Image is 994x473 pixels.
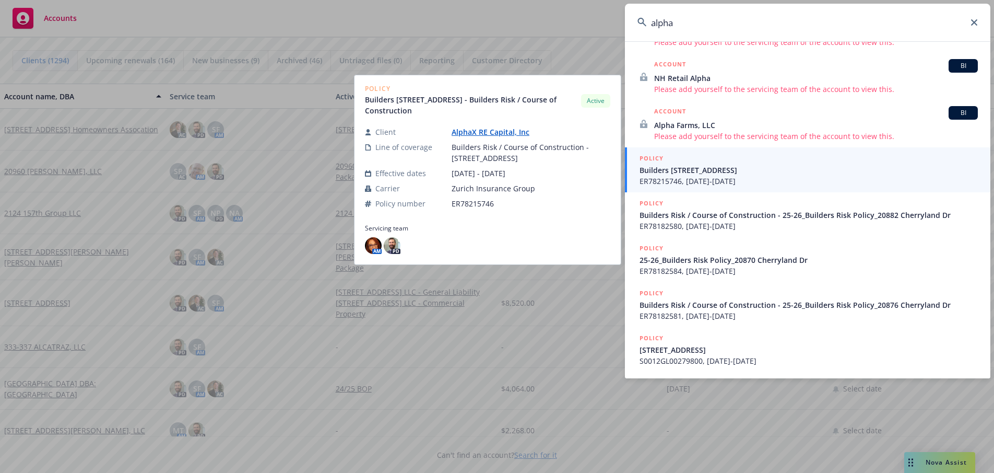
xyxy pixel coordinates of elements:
[625,327,990,372] a: POLICY[STREET_ADDRESS]S0012GL00279800, [DATE]-[DATE]
[625,147,990,192] a: POLICYBuilders [STREET_ADDRESS]ER78215746, [DATE]-[DATE]
[953,61,974,71] span: BI
[625,282,990,327] a: POLICYBuilders Risk / Course of Construction - 25-26_Builders Risk Policy_20876 Cherryland DrER78...
[625,100,990,147] a: ACCOUNTBIAlpha Farms, LLCPlease add yourself to the servicing team of the account to view this.
[625,53,990,100] a: ACCOUNTBINH Retail AlphaPlease add yourself to the servicing team of the account to view this.
[640,243,664,253] h5: POLICY
[640,299,978,310] span: Builders Risk / Course of Construction - 25-26_Builders Risk Policy_20876 Cherryland Dr
[625,4,990,41] input: Search...
[654,120,978,131] span: Alpha Farms, LLC
[640,221,978,232] span: ER78182580, [DATE]-[DATE]
[640,210,978,221] span: Builders Risk / Course of Construction - 25-26_Builders Risk Policy_20882 Cherryland Dr
[640,333,664,343] h5: POLICY
[640,198,664,209] h5: POLICY
[640,165,978,176] span: Builders [STREET_ADDRESS]
[654,73,978,84] span: NH Retail Alpha
[625,237,990,282] a: POLICY25-26_Builders Risk Policy_20870 Cherryland DrER78182584, [DATE]-[DATE]
[654,106,686,119] h5: ACCOUNT
[640,288,664,298] h5: POLICY
[953,108,974,118] span: BI
[654,84,978,95] span: Please add yourself to the servicing team of the account to view this.
[640,153,664,164] h5: POLICY
[654,59,686,72] h5: ACCOUNT
[640,355,978,366] span: S0012GL00279800, [DATE]-[DATE]
[625,192,990,237] a: POLICYBuilders Risk / Course of Construction - 25-26_Builders Risk Policy_20882 Cherryland DrER78...
[640,344,978,355] span: [STREET_ADDRESS]
[654,131,978,142] span: Please add yourself to the servicing team of the account to view this.
[654,37,978,48] span: Please add yourself to the servicing team of the account to view this.
[640,255,978,266] span: 25-26_Builders Risk Policy_20870 Cherryland Dr
[640,176,978,187] span: ER78215746, [DATE]-[DATE]
[640,310,978,321] span: ER78182581, [DATE]-[DATE]
[640,266,978,276] span: ER78182584, [DATE]-[DATE]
